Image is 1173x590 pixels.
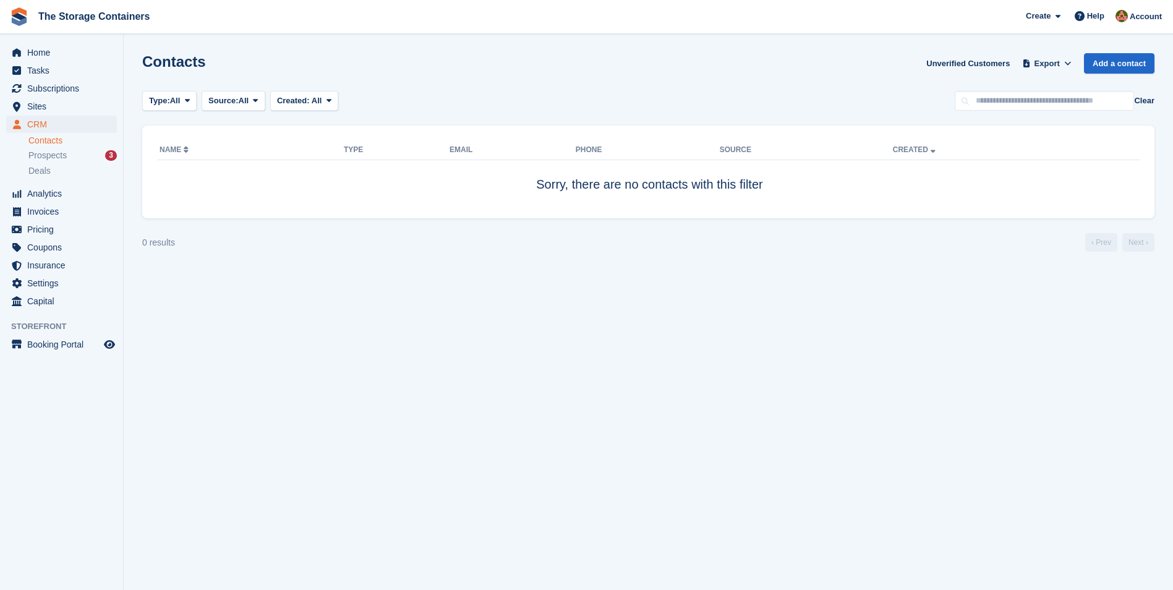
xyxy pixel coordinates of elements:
h1: Contacts [142,53,206,70]
span: Export [1034,58,1060,70]
button: Created: All [270,91,338,111]
th: Email [450,140,576,160]
span: Prospects [28,150,67,161]
a: menu [6,257,117,274]
span: Booking Portal [27,336,101,353]
a: menu [6,116,117,133]
a: Name [160,145,191,154]
span: Create [1026,10,1051,22]
a: Created [893,145,938,154]
span: Deals [28,165,51,177]
nav: Page [1083,233,1157,252]
button: Export [1020,53,1074,74]
span: Pricing [27,221,101,238]
a: Contacts [28,135,117,147]
th: Source [720,140,893,160]
span: Home [27,44,101,61]
span: Settings [27,275,101,292]
a: Previous [1085,233,1117,252]
a: menu [6,44,117,61]
span: All [239,95,249,107]
span: Help [1087,10,1104,22]
div: 3 [105,150,117,161]
span: Insurance [27,257,101,274]
a: Unverified Customers [921,53,1015,74]
a: menu [6,221,117,238]
span: Type: [149,95,170,107]
a: Next [1122,233,1154,252]
img: Kirsty Simpson [1115,10,1128,22]
a: menu [6,62,117,79]
span: All [312,96,322,105]
button: Source: All [202,91,265,111]
span: Subscriptions [27,80,101,97]
th: Type [344,140,450,160]
span: Tasks [27,62,101,79]
span: Capital [27,293,101,310]
button: Type: All [142,91,197,111]
span: Created: [277,96,310,105]
button: Clear [1134,95,1154,107]
span: CRM [27,116,101,133]
a: Preview store [102,337,117,352]
span: Sorry, there are no contacts with this filter [536,177,762,191]
img: stora-icon-8386f47178a22dfd0bd8f6a31ec36ba5ce8667c1dd55bd0f319d3a0aa187defe.svg [10,7,28,26]
a: menu [6,293,117,310]
span: Storefront [11,320,123,333]
a: menu [6,336,117,353]
span: Sites [27,98,101,115]
a: menu [6,80,117,97]
a: menu [6,203,117,220]
a: Deals [28,165,117,177]
span: Analytics [27,185,101,202]
span: All [170,95,181,107]
div: 0 results [142,236,175,249]
a: menu [6,275,117,292]
a: menu [6,239,117,256]
span: Invoices [27,203,101,220]
a: Add a contact [1084,53,1154,74]
a: The Storage Containers [33,6,155,27]
span: Source: [208,95,238,107]
span: Account [1130,11,1162,23]
a: menu [6,98,117,115]
th: Phone [576,140,720,160]
span: Coupons [27,239,101,256]
a: Prospects 3 [28,149,117,162]
a: menu [6,185,117,202]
